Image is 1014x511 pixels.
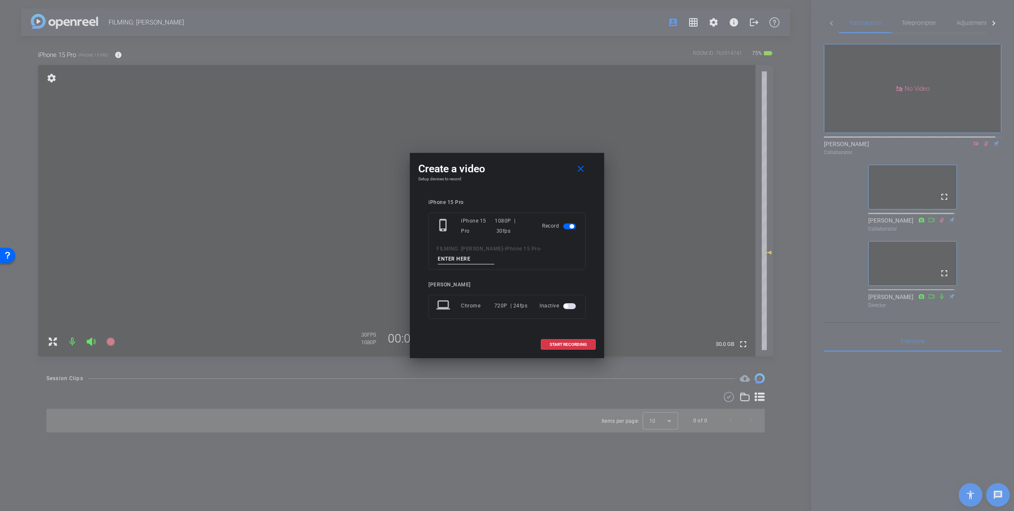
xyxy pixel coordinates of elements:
div: Chrome [461,298,494,313]
div: iPhone 15 Pro [428,199,586,206]
div: Inactive [540,298,578,313]
h4: Setup devices to record [418,177,596,182]
span: - [540,246,542,252]
input: ENTER HERE [438,254,494,264]
div: 1080P | 30fps [495,216,530,236]
div: Record [542,216,578,236]
span: FILMING: [PERSON_NAME] [436,246,503,252]
mat-icon: close [575,164,586,174]
div: 720P | 24fps [494,298,528,313]
div: Create a video [418,161,596,177]
span: iPhone 15 Pro [505,246,540,252]
mat-icon: phone_iphone [436,218,452,234]
div: iPhone 15 Pro [461,216,495,236]
span: START RECORDING [550,342,587,347]
span: - [503,246,505,252]
button: START RECORDING [541,339,596,350]
div: [PERSON_NAME] [428,282,586,288]
mat-icon: laptop [436,298,452,313]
